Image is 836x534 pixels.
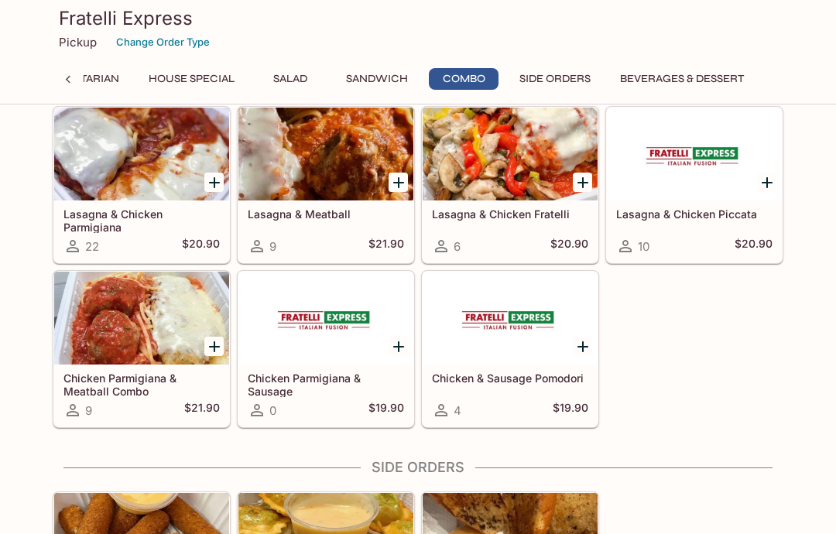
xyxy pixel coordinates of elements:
p: Pickup [59,35,97,50]
h5: Lasagna & Chicken Piccata [616,207,773,221]
h3: Fratelli Express [59,6,777,30]
h4: Side Orders [53,459,783,476]
div: Lasagna & Chicken Fratelli [423,108,598,200]
button: House Special [140,68,243,90]
button: Add Lasagna & Chicken Parmigiana [204,173,224,192]
button: Combo [429,68,499,90]
a: Lasagna & Chicken Fratelli6$20.90 [422,107,598,263]
span: 6 [454,239,461,254]
span: 9 [85,403,92,418]
button: Add Chicken & Sausage Pomodori [573,337,592,356]
h5: Lasagna & Chicken Fratelli [432,207,588,221]
button: Beverages & Dessert [612,68,752,90]
h5: $21.90 [184,401,220,419]
button: Salad [255,68,325,90]
h5: $20.90 [735,237,773,255]
div: Lasagna & Chicken Piccata [607,108,782,200]
h5: Chicken Parmigiana & Meatball Combo [63,371,220,397]
h5: Lasagna & Meatball [248,207,404,221]
span: 4 [454,403,461,418]
button: Add Lasagna & Meatball [389,173,408,192]
button: Change Order Type [109,30,217,54]
a: Chicken & Sausage Pomodori4$19.90 [422,271,598,427]
h5: Chicken & Sausage Pomodori [432,371,588,385]
div: Chicken Parmigiana & Sausage [238,272,413,365]
div: Chicken Parmigiana & Meatball Combo [54,272,229,365]
h5: $20.90 [182,237,220,255]
h5: $20.90 [550,237,588,255]
a: Chicken Parmigiana & Meatball Combo9$21.90 [53,271,230,427]
a: Lasagna & Chicken Piccata10$20.90 [606,107,783,263]
a: Chicken Parmigiana & Sausage0$19.90 [238,271,414,427]
div: Chicken & Sausage Pomodori [423,272,598,365]
h5: $21.90 [368,237,404,255]
div: Lasagna & Chicken Parmigiana [54,108,229,200]
button: Side Orders [511,68,599,90]
h5: Chicken Parmigiana & Sausage [248,371,404,397]
a: Lasagna & Chicken Parmigiana22$20.90 [53,107,230,263]
button: Add Chicken Parmigiana & Sausage [389,337,408,356]
span: 22 [85,239,99,254]
button: Add Chicken Parmigiana & Meatball Combo [204,337,224,356]
span: 0 [269,403,276,418]
span: 9 [269,239,276,254]
h5: $19.90 [368,401,404,419]
button: Vegetarian [43,68,128,90]
a: Lasagna & Meatball9$21.90 [238,107,414,263]
button: Sandwich [337,68,416,90]
h5: $19.90 [553,401,588,419]
h5: Lasagna & Chicken Parmigiana [63,207,220,233]
div: Lasagna & Meatball [238,108,413,200]
button: Add Lasagna & Chicken Piccata [757,173,776,192]
span: 10 [638,239,649,254]
button: Add Lasagna & Chicken Fratelli [573,173,592,192]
